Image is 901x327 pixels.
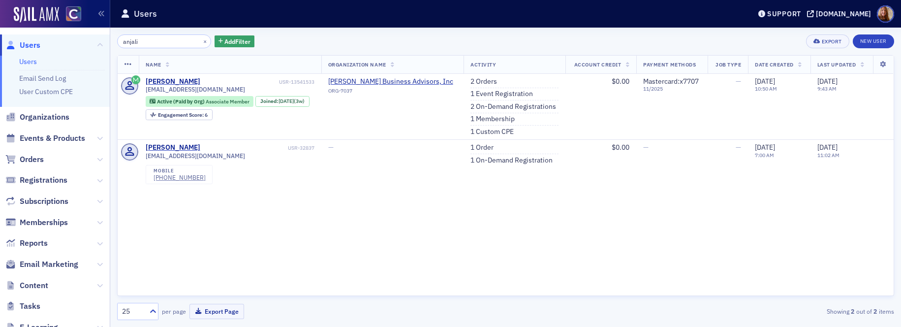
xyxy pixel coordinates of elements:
button: × [201,36,210,45]
a: Registrations [5,175,67,186]
a: Tasks [5,301,40,312]
div: 25 [122,306,144,317]
a: Email Send Log [19,74,66,83]
span: Organizations [20,112,69,123]
a: [PERSON_NAME] [146,143,200,152]
span: [DATE] [755,143,775,152]
span: [DATE] [279,98,294,104]
span: — [736,77,741,86]
a: 1 Event Registration [470,90,533,98]
a: Users [5,40,40,51]
button: AddFilter [215,35,255,48]
span: 11 / 2025 [643,86,701,92]
div: mobile [154,168,206,174]
a: New User [853,34,894,48]
div: (3w) [279,98,305,104]
a: 1 Custom CPE [470,128,514,136]
img: SailAMX [66,6,81,22]
span: Content [20,280,48,291]
span: Payment Methods [643,61,696,68]
span: [EMAIL_ADDRESS][DOMAIN_NAME] [146,86,245,93]
div: Engagement Score: 6 [146,109,213,120]
a: View Homepage [59,6,81,23]
span: Events & Products [20,133,85,144]
div: [DOMAIN_NAME] [816,9,871,18]
span: Tasks [20,301,40,312]
strong: 2 [849,307,856,316]
a: [PERSON_NAME] Business Advisors, Inc [328,77,453,86]
div: 6 [158,112,208,118]
span: [DATE] [817,77,838,86]
a: [PERSON_NAME] [146,77,200,86]
a: Organizations [5,112,69,123]
div: Export [822,39,842,44]
div: Active (Paid by Org): Active (Paid by Org): Associate Member [146,96,254,107]
div: ORG-7037 [328,88,453,98]
span: — [643,143,649,152]
a: Users [19,57,37,66]
span: Organization Name [328,61,386,68]
a: 2 Orders [470,77,497,86]
span: Add Filter [224,37,250,46]
a: Memberships [5,217,68,228]
strong: 2 [872,307,879,316]
a: Reports [5,238,48,249]
span: [EMAIL_ADDRESS][DOMAIN_NAME] [146,152,245,160]
button: Export Page [189,304,244,319]
span: Email Marketing [20,259,78,270]
span: Registrations [20,175,67,186]
label: per page [162,307,186,316]
span: Orders [20,154,44,165]
div: Showing out of items [642,307,894,316]
a: Email Marketing [5,259,78,270]
a: Events & Products [5,133,85,144]
button: Export [806,34,849,48]
span: Associate Member [206,98,249,105]
span: Reports [20,238,48,249]
a: 1 Order [470,143,494,152]
span: [DATE] [755,77,775,86]
span: Joined : [260,98,279,104]
a: Active (Paid by Org) Associate Member [150,98,249,104]
img: SailAMX [14,7,59,23]
a: 1 On-Demand Registration [470,156,553,165]
time: 7:00 AM [755,152,774,159]
div: Support [767,9,801,18]
span: Activity [470,61,496,68]
span: Active (Paid by Org) [157,98,206,105]
a: Orders [5,154,44,165]
span: Profile [877,5,894,23]
time: 11:02 AM [817,152,839,159]
span: Engagement Score : [158,111,205,118]
span: Date Created [755,61,793,68]
div: USR-32837 [202,145,314,151]
span: — [736,143,741,152]
span: $0.00 [612,77,629,86]
span: Zick Business Advisors, Inc [328,77,453,86]
a: 1 Membership [470,115,515,124]
div: USR-13541533 [202,79,314,85]
a: 2 On-Demand Registrations [470,102,556,111]
span: Last Updated [817,61,856,68]
a: Content [5,280,48,291]
span: Subscriptions [20,196,68,207]
input: Search… [117,34,211,48]
time: 10:50 AM [755,85,777,92]
span: [DATE] [817,143,838,152]
div: Joined: 2025-08-21 00:00:00 [255,96,310,107]
span: Mastercard : x7707 [643,77,699,86]
span: Job Type [715,61,741,68]
span: $0.00 [612,143,629,152]
a: User Custom CPE [19,87,73,96]
span: Account Credit [574,61,621,68]
time: 9:43 AM [817,85,837,92]
span: Memberships [20,217,68,228]
h1: Users [134,8,157,20]
a: Subscriptions [5,196,68,207]
span: Users [20,40,40,51]
a: [PHONE_NUMBER] [154,174,206,181]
